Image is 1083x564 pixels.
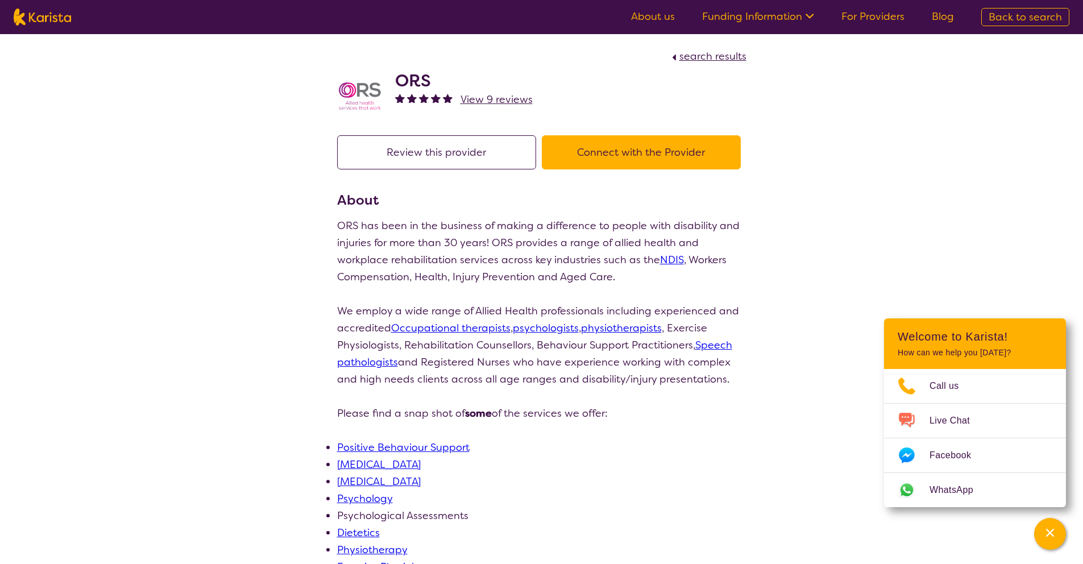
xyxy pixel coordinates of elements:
[702,10,814,23] a: Funding Information
[337,405,746,422] p: Please find a snap shot of of the services we offer:
[898,348,1052,358] p: How can we help you [DATE]?
[884,369,1066,507] ul: Choose channel
[989,10,1062,24] span: Back to search
[431,93,441,103] img: fullstar
[337,302,746,388] p: We employ a wide range of Allied Health professionals including experienced and accredited , , , ...
[395,70,533,91] h2: ORS
[930,482,987,499] span: WhatsApp
[631,10,675,23] a: About us
[14,9,71,26] img: Karista logo
[460,91,533,108] a: View 9 reviews
[391,321,511,335] a: Occupational therapists
[542,135,741,169] button: Connect with the Provider
[337,492,393,505] a: Psychology
[884,318,1066,507] div: Channel Menu
[981,8,1069,26] a: Back to search
[337,441,470,454] a: Positive Behaviour Support
[930,412,984,429] span: Live Chat
[930,378,973,395] span: Call us
[337,543,408,557] a: Physiotherapy
[443,93,453,103] img: fullstar
[669,49,746,63] a: search results
[1034,518,1066,550] button: Channel Menu
[884,473,1066,507] a: Web link opens in a new tab.
[932,10,954,23] a: Blog
[660,253,684,267] a: NDIS
[337,146,542,159] a: Review this provider
[581,321,662,335] a: physiotherapists
[337,507,746,524] li: Psychological Assessments
[337,526,380,540] a: Dietetics
[337,135,536,169] button: Review this provider
[395,93,405,103] img: fullstar
[679,49,746,63] span: search results
[407,93,417,103] img: fullstar
[898,330,1052,343] h2: Welcome to Karista!
[465,407,492,420] strong: some
[419,93,429,103] img: fullstar
[930,447,985,464] span: Facebook
[337,458,421,471] a: [MEDICAL_DATA]
[513,321,579,335] a: psychologists
[841,10,904,23] a: For Providers
[337,73,383,119] img: nspbnteb0roocrxnmwip.png
[337,190,746,210] h3: About
[460,93,533,106] span: View 9 reviews
[337,217,746,285] p: ORS has been in the business of making a difference to people with disability and injuries for mo...
[337,475,421,488] a: [MEDICAL_DATA]
[542,146,746,159] a: Connect with the Provider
